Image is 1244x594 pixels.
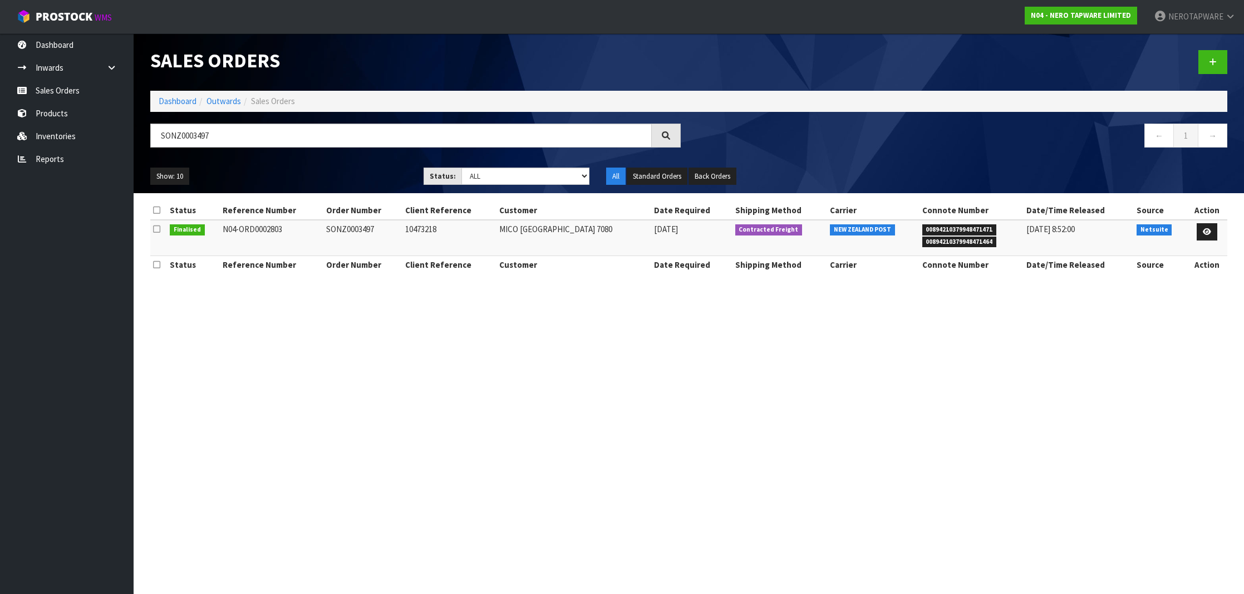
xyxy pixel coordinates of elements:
span: [DATE] [654,224,678,234]
span: NEROTAPWARE [1168,11,1223,22]
th: Carrier [827,256,919,273]
td: MICO [GEOGRAPHIC_DATA] 7080 [496,220,652,256]
th: Date Required [651,202,732,219]
th: Shipping Method [732,202,828,219]
nav: Page navigation [697,124,1228,151]
td: SONZ0003497 [323,220,403,256]
th: Status [167,256,220,273]
th: Shipping Method [732,256,828,273]
span: Contracted Freight [735,224,803,235]
th: Connote Number [920,202,1024,219]
th: Client Reference [402,256,496,273]
span: 00894210379948471464 [922,237,997,248]
th: Order Number [323,256,403,273]
a: Outwards [206,96,241,106]
td: 10473218 [402,220,496,256]
span: 00894210379948471471 [922,224,997,235]
td: N04-ORD0002803 [220,220,323,256]
th: Reference Number [220,256,323,273]
th: Customer [496,256,652,273]
th: Source [1134,202,1187,219]
th: Source [1134,256,1187,273]
button: Show: 10 [150,168,189,185]
h1: Sales Orders [150,50,681,72]
th: Order Number [323,202,403,219]
span: NEW ZEALAND POST [830,224,895,235]
button: Back Orders [689,168,736,185]
span: Finalised [170,224,205,235]
th: Action [1187,256,1227,273]
th: Carrier [827,202,919,219]
th: Status [167,202,220,219]
a: ← [1144,124,1174,148]
input: Search sales orders [150,124,652,148]
span: ProStock [36,9,92,24]
th: Date/Time Released [1024,256,1133,273]
th: Connote Number [920,256,1024,273]
a: → [1198,124,1227,148]
th: Reference Number [220,202,323,219]
a: Dashboard [159,96,196,106]
span: Sales Orders [251,96,295,106]
button: All [606,168,626,185]
span: [DATE] 8:52:00 [1026,224,1075,234]
th: Client Reference [402,202,496,219]
span: Netsuite [1137,224,1172,235]
small: WMS [95,12,112,23]
th: Date/Time Released [1024,202,1133,219]
img: cube-alt.png [17,9,31,23]
th: Customer [496,202,652,219]
th: Date Required [651,256,732,273]
strong: Status: [430,171,456,181]
th: Action [1187,202,1227,219]
strong: N04 - NERO TAPWARE LIMITED [1031,11,1131,20]
button: Standard Orders [627,168,687,185]
a: 1 [1173,124,1198,148]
